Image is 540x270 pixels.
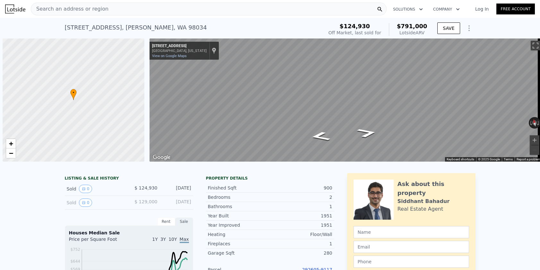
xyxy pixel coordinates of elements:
[208,240,270,247] div: Fireplaces
[69,236,129,246] div: Price per Square Foot
[69,230,189,236] div: Houses Median Sale
[180,237,189,243] span: Max
[354,226,469,238] input: Name
[206,176,334,181] div: Property details
[463,22,476,35] button: Show Options
[212,47,216,54] a: Show location on map
[134,185,157,190] span: $ 124,930
[428,4,465,15] button: Company
[152,44,207,49] div: [STREET_ADDRESS]
[31,5,108,13] span: Search an address or region
[531,117,538,129] button: Reset the view
[339,23,370,30] span: $124,930
[208,194,270,200] div: Bedrooms
[270,213,332,219] div: 1951
[329,30,381,36] div: Off Market, last sold for
[65,176,193,182] div: LISTING & SALE HISTORY
[9,139,13,148] span: +
[152,49,207,53] div: [GEOGRAPHIC_DATA], [US_STATE]
[354,256,469,268] input: Phone
[208,203,270,210] div: Bathrooms
[5,4,25,13] img: Lotside
[65,23,207,32] div: [STREET_ADDRESS] , [PERSON_NAME] , WA 98034
[70,259,80,264] tspan: $644
[208,231,270,238] div: Heating
[79,185,92,193] button: View historical data
[529,117,532,129] button: Rotate counterclockwise
[208,185,270,191] div: Finished Sqft
[152,237,158,242] span: 1Y
[270,222,332,228] div: 1951
[397,23,427,30] span: $791,000
[175,217,193,226] div: Sale
[467,6,496,12] a: Log In
[398,205,443,213] div: Real Estate Agent
[354,241,469,253] input: Email
[388,4,428,15] button: Solutions
[163,185,191,193] div: [DATE]
[152,54,187,58] a: View on Google Maps
[160,237,166,242] span: 3Y
[397,30,427,36] div: Lotside ARV
[496,4,535,14] a: Free Account
[6,148,16,158] a: Zoom out
[530,135,539,145] button: Zoom in
[67,198,124,207] div: Sold
[151,153,172,162] a: Open this area in Google Maps (opens a new window)
[208,250,270,256] div: Garage Sqft
[208,222,270,228] div: Year Improved
[151,153,172,162] img: Google
[270,194,332,200] div: 2
[163,198,191,207] div: [DATE]
[437,22,460,34] button: SAVE
[168,237,177,242] span: 10Y
[157,217,175,226] div: Rent
[348,126,386,140] path: Go East, NE 116th St
[270,203,332,210] div: 1
[398,180,469,198] div: Ask about this property
[270,231,332,238] div: Floor/Wall
[270,250,332,256] div: 280
[530,145,539,155] button: Zoom out
[270,240,332,247] div: 1
[70,90,77,96] span: •
[70,247,80,252] tspan: $752
[9,149,13,157] span: −
[67,185,124,193] div: Sold
[134,199,157,204] span: $ 129,000
[447,157,474,162] button: Keyboard shortcuts
[6,139,16,148] a: Zoom in
[504,157,513,161] a: Terms (opens in new tab)
[302,130,339,144] path: Go West, NE 116th St
[79,198,92,207] button: View historical data
[478,157,500,161] span: © 2025 Google
[398,198,450,205] div: Siddhant Bahadur
[70,89,77,100] div: •
[208,213,270,219] div: Year Built
[270,185,332,191] div: 900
